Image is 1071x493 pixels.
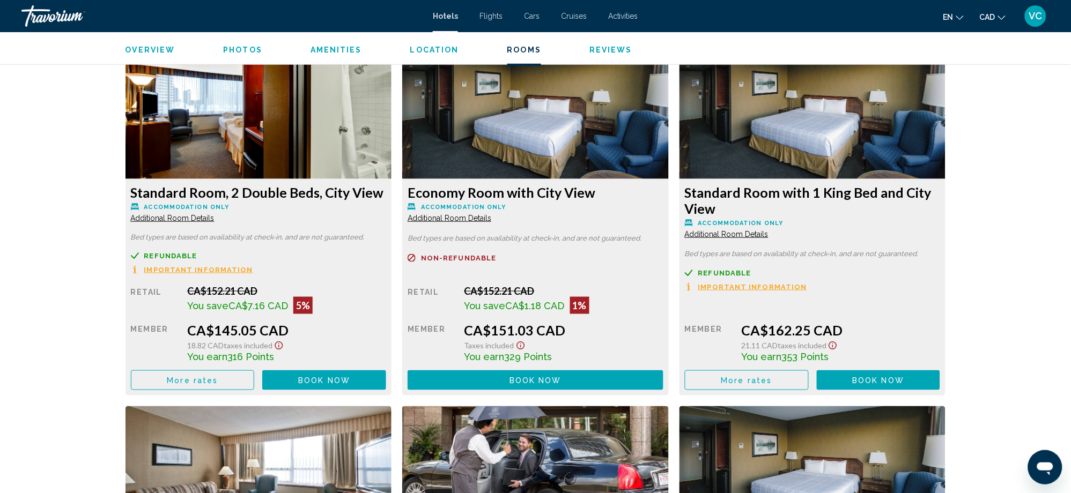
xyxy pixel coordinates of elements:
[408,370,663,390] button: Book now
[144,204,230,211] span: Accommodation Only
[224,341,272,350] span: Taxes included
[131,184,387,200] h3: Standard Room, 2 Double Beds, City View
[227,351,274,362] span: 316 Points
[685,370,809,390] button: More rates
[509,376,562,385] span: Book now
[187,341,224,350] span: 18.82 CAD
[125,45,392,179] img: d137c3af-3133-4c39-9f65-7abf7c91a9b6.jpeg
[741,351,781,362] span: You earn
[514,338,527,350] button: Show Taxes and Fees disclaimer
[187,300,228,311] span: You save
[506,300,565,311] span: CA$1.18 CAD
[410,45,459,55] button: Location
[698,220,784,227] span: Accommodation Only
[410,46,459,54] span: Location
[125,45,175,55] button: Overview
[464,285,663,297] div: CA$152.21 CAD
[21,5,422,27] a: Travorium
[228,300,288,311] span: CA$7.16 CAD
[408,322,456,362] div: Member
[433,12,458,20] a: Hotels
[479,12,503,20] a: Flights
[464,341,514,350] span: Taxes included
[721,376,772,385] span: More rates
[131,265,253,274] button: Important Information
[980,13,995,21] span: CAD
[817,370,941,390] button: Book now
[131,252,387,260] a: Refundable
[131,285,179,314] div: Retail
[943,13,954,21] span: en
[131,234,387,241] p: Bed types are based on availability at check-in, and are not guaranteed.
[464,300,506,311] span: You save
[943,9,964,25] button: Change language
[187,351,227,362] span: You earn
[421,255,496,262] span: Non-refundable
[311,46,362,54] span: Amenities
[408,235,663,242] p: Bed types are based on availability at check-in, and are not guaranteed.
[464,351,505,362] span: You earn
[187,285,386,297] div: CA$152.21 CAD
[144,266,253,273] span: Important Information
[826,338,839,350] button: Show Taxes and Fees disclaimer
[608,12,638,20] a: Activities
[781,351,829,362] span: 353 Points
[524,12,540,20] a: Cars
[698,283,807,290] span: Important Information
[223,46,262,54] span: Photos
[741,341,778,350] span: 21.11 CAD
[408,214,491,222] span: Additional Room Details
[402,45,669,179] img: d0d597b0-3641-4616-8cbd-caaacc5700ea.jpeg
[1022,5,1050,27] button: User Menu
[167,376,218,385] span: More rates
[131,322,179,362] div: Member
[741,322,940,338] div: CA$162.25 CAD
[131,370,255,390] button: More rates
[980,9,1006,25] button: Change currency
[589,45,632,55] button: Reviews
[685,282,807,292] button: Important Information
[187,322,386,338] div: CA$145.05 CAD
[589,46,632,54] span: Reviews
[272,338,285,350] button: Show Taxes and Fees disclaimer
[298,376,350,385] span: Book now
[505,351,552,362] span: 329 Points
[262,370,386,390] button: Book now
[507,46,542,54] span: Rooms
[464,322,663,338] div: CA$151.03 CAD
[144,252,197,259] span: Refundable
[853,376,905,385] span: Book now
[1028,450,1062,484] iframe: Button to launch messaging window
[223,45,262,55] button: Photos
[408,184,663,200] h3: Economy Room with City View
[685,230,769,238] span: Additional Room Details
[698,270,751,277] span: Refundable
[507,45,542,55] button: Rooms
[421,204,506,211] span: Accommodation Only
[570,297,589,314] div: 1%
[685,184,941,216] h3: Standard Room with 1 King Bed and City View
[561,12,587,20] a: Cruises
[685,322,733,362] div: Member
[293,297,313,314] div: 5%
[1029,11,1043,21] span: VC
[125,46,175,54] span: Overview
[679,45,946,179] img: d0d597b0-3641-4616-8cbd-caaacc5700ea.jpeg
[685,269,941,277] a: Refundable
[778,341,826,350] span: Taxes included
[685,250,941,258] p: Bed types are based on availability at check-in, and are not guaranteed.
[311,45,362,55] button: Amenities
[408,285,456,314] div: Retail
[131,214,215,222] span: Additional Room Details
